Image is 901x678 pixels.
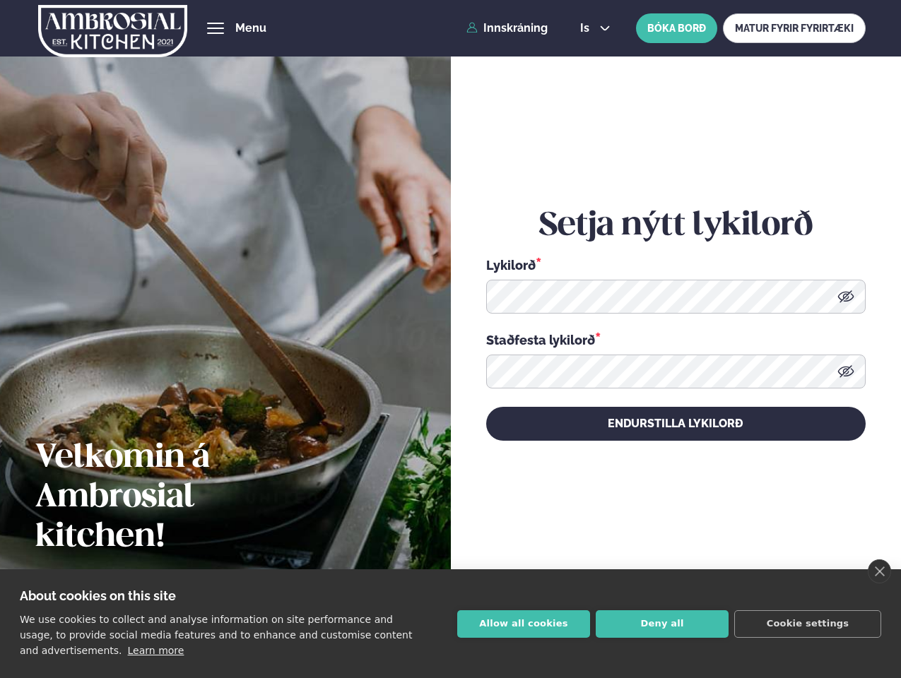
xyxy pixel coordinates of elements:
button: hamburger [207,20,224,37]
p: We use cookies to collect and analyse information on site performance and usage, to provide socia... [20,614,412,656]
h2: Setja nýtt lykilorð [486,206,866,246]
div: Staðfesta lykilorð [486,331,866,349]
a: Innskráning [466,22,548,35]
button: is [569,23,622,34]
span: is [580,23,594,34]
button: Endurstilla lykilorð [486,407,866,441]
a: MATUR FYRIR FYRIRTÆKI [723,13,866,43]
button: Allow all cookies [457,610,590,638]
img: logo [38,2,187,60]
div: Lykilorð [486,256,866,274]
h2: Velkomin á Ambrosial kitchen! [35,439,329,557]
a: Learn more [128,645,184,656]
button: BÓKA BORÐ [636,13,717,43]
a: close [868,559,891,583]
button: Cookie settings [734,610,881,638]
button: Deny all [596,610,729,638]
strong: About cookies on this site [20,588,176,603]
